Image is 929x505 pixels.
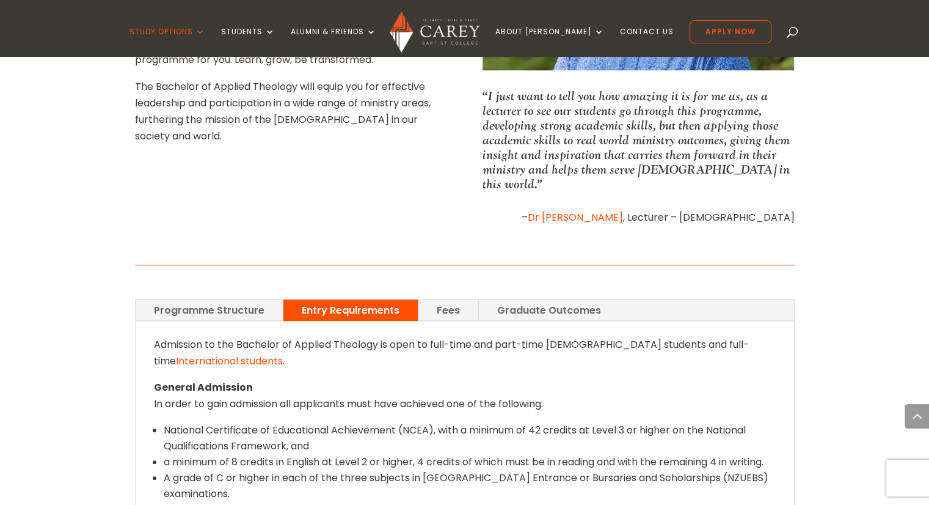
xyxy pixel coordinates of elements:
li: National Certificate of Educational Achievement (NCEA), with a minimum of 42 credits at Level 3 o... [164,422,776,454]
a: About [PERSON_NAME] [495,28,604,56]
strong: General Admission [154,380,253,394]
span: . [283,354,285,368]
a: Study Options [129,28,205,56]
li: a minimum of 8 credits in English at Level 2 or higher, 4 credits of which must be in reading and... [164,454,776,470]
p: In order to gain admission all applicants must have achieved one of the following: [154,379,776,422]
a: Graduate Outcomes [479,300,619,321]
a: Students [221,28,275,56]
a: Contact Us [620,28,674,56]
a: Dr [PERSON_NAME] [527,210,622,224]
a: Alumni & Friends [291,28,376,56]
a: International students [176,354,283,368]
a: Fees [418,300,478,321]
img: Carey Baptist College [390,12,479,53]
a: Programme Structure [136,300,283,321]
span: Admission to the Bachelor of Applied Theology is open to full-time and part-time [DEMOGRAPHIC_DAT... [154,337,749,368]
a: Apply Now [690,20,771,43]
a: Entry Requirements [283,300,418,321]
li: A grade of C or higher in each of the three subjects in [GEOGRAPHIC_DATA] Entrance or Bursaries a... [164,470,776,502]
p: “I just want to tell you how amazing it is for me as, as a lecturer to see our students go throug... [483,89,794,191]
p: – , Lecturer – [DEMOGRAPHIC_DATA] [483,209,794,226]
p: The Bachelor of Applied Theology will equip you for effective leadership and participation in a w... [135,78,446,145]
